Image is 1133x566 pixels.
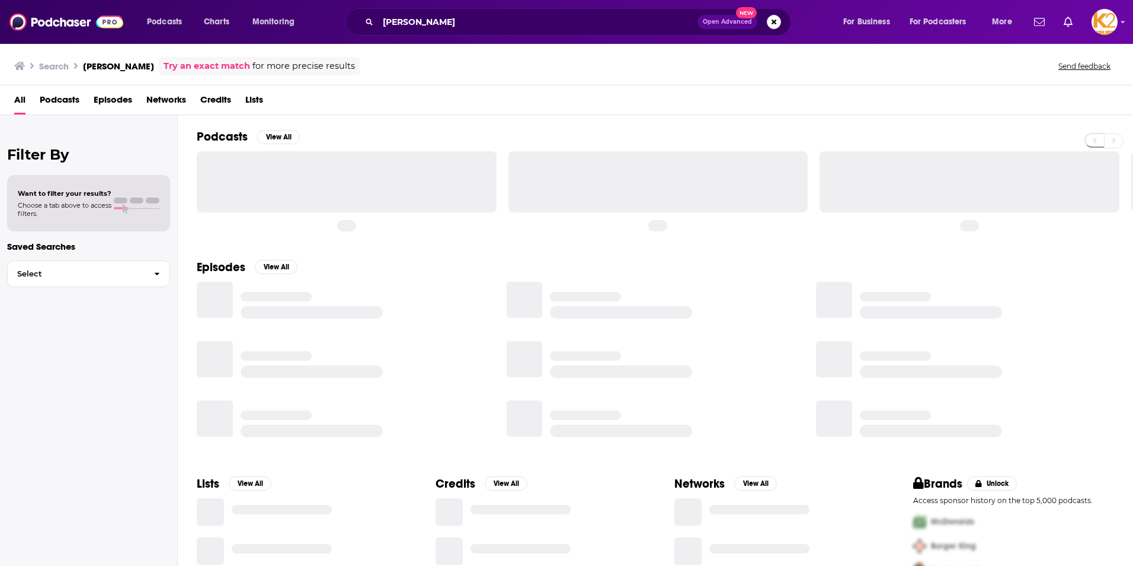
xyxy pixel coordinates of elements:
button: Open AdvancedNew [697,15,757,29]
button: open menu [984,12,1027,31]
img: Second Pro Logo [908,534,931,558]
div: Search podcasts, credits, & more... [357,8,802,36]
a: Episodes [94,90,132,115]
h2: Episodes [197,260,245,275]
button: View All [485,476,527,491]
a: PodcastsView All [197,129,300,144]
button: View All [257,130,300,144]
button: Show profile menu [1092,9,1118,35]
span: Logged in as K2Krupp [1092,9,1118,35]
a: NetworksView All [674,476,777,491]
button: open menu [835,12,905,31]
span: Select [8,270,145,278]
button: open menu [902,12,984,31]
span: Want to filter your results? [18,189,111,198]
a: Try an exact match [164,59,250,73]
h2: Brands [913,476,962,491]
h2: Lists [197,476,219,491]
a: Networks [146,90,186,115]
a: All [14,90,25,115]
input: Search podcasts, credits, & more... [378,12,697,31]
span: New [736,7,757,18]
a: Show notifications dropdown [1029,12,1049,32]
p: Saved Searches [7,241,170,252]
span: More [992,14,1012,30]
span: Open Advanced [703,19,752,25]
a: ListsView All [197,476,271,491]
button: Unlock [967,476,1017,491]
span: Monitoring [252,14,295,30]
a: EpisodesView All [197,260,297,275]
button: View All [734,476,777,491]
a: Lists [245,90,263,115]
a: Podcasts [40,90,79,115]
a: CreditsView All [436,476,527,491]
img: User Profile [1092,9,1118,35]
button: View All [255,260,297,274]
a: Charts [196,12,236,31]
h2: Filter By [7,146,170,163]
span: Charts [204,14,229,30]
span: For Business [843,14,890,30]
button: Select [7,260,170,287]
h2: Podcasts [197,129,248,144]
span: Choose a tab above to access filters. [18,201,111,218]
button: open menu [139,12,197,31]
h2: Networks [674,476,725,491]
span: Podcasts [147,14,182,30]
span: for more precise results [252,59,355,73]
button: Send feedback [1055,61,1114,71]
span: McDonalds [931,517,974,527]
img: Podchaser - Follow, Share and Rate Podcasts [9,11,123,33]
h2: Credits [436,476,475,491]
span: Burger King [931,541,976,551]
img: First Pro Logo [908,510,931,534]
h3: [PERSON_NAME] [83,61,154,72]
button: open menu [244,12,310,31]
a: Credits [200,90,231,115]
button: View All [229,476,271,491]
span: For Podcasters [910,14,966,30]
a: Show notifications dropdown [1059,12,1077,32]
p: Access sponsor history on the top 5,000 podcasts. [913,496,1114,505]
h3: Search [39,61,69,72]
